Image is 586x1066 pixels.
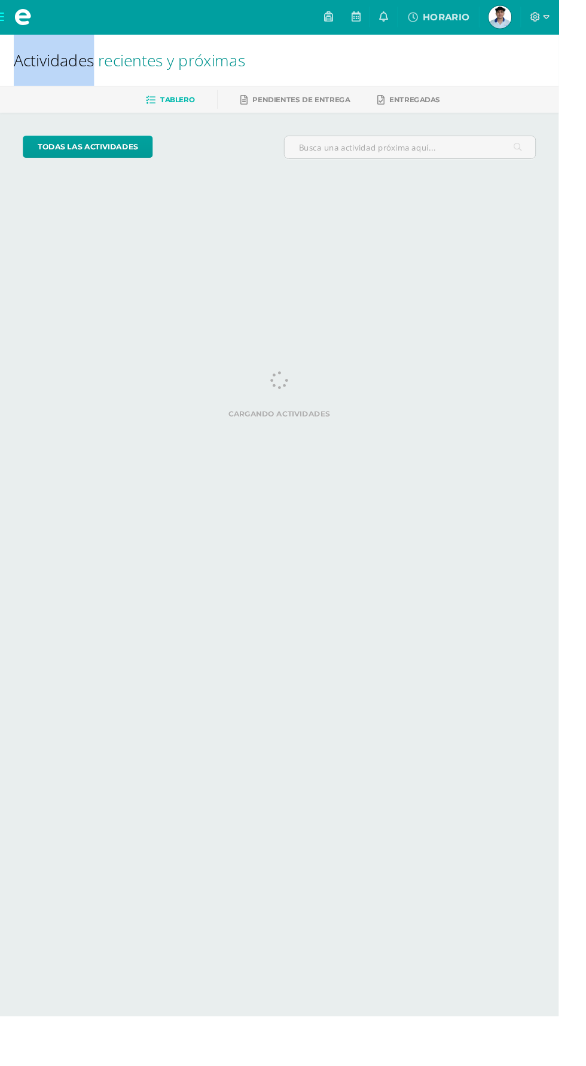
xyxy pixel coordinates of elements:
[396,95,462,114] a: Entregadas
[153,95,204,114] a: Tablero
[252,95,367,114] a: Pendientes de entrega
[512,6,536,30] img: 06c4c350a71096b837e7fba122916920.png
[168,100,204,109] span: Tablero
[24,142,160,166] a: todas las Actividades
[24,430,562,439] label: Cargando actividades
[443,13,492,24] span: HORARIO
[265,100,367,109] span: Pendientes de entrega
[408,100,462,109] span: Entregadas
[14,51,257,74] span: Actividades recientes y próximas
[298,143,561,166] input: Busca una actividad próxima aquí...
